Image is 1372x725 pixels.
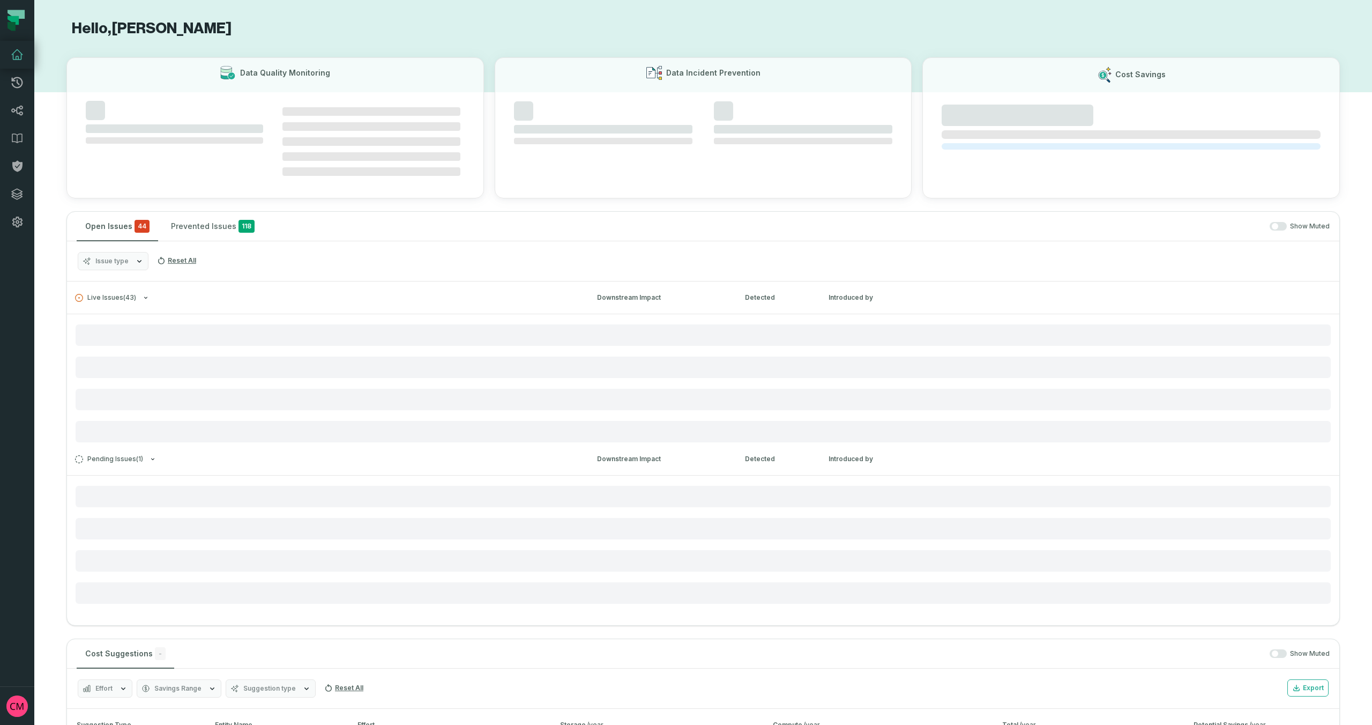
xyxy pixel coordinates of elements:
[66,19,1340,38] h1: Hello, [PERSON_NAME]
[829,454,925,464] div: Introduced by
[77,639,174,668] button: Cost Suggestions
[155,647,166,660] span: -
[78,679,132,698] button: Effort
[495,57,912,198] button: Data Incident Prevention
[75,294,578,302] button: Live Issues(43)
[1115,69,1166,80] h3: Cost Savings
[67,475,1339,604] div: Pending Issues(1)
[66,57,484,198] button: Data Quality Monitoring
[77,212,158,241] button: Open Issues
[135,220,150,233] span: critical issues and errors combined
[95,257,129,265] span: Issue type
[666,68,760,78] h3: Data Incident Prevention
[267,222,1330,231] div: Show Muted
[75,455,143,463] span: Pending Issues ( 1 )
[178,649,1330,659] div: Show Muted
[154,684,202,693] span: Savings Range
[320,679,368,697] button: Reset All
[162,212,263,241] button: Prevented Issues
[6,696,28,717] img: avatar of Collin Marsden
[75,455,578,463] button: Pending Issues(1)
[1287,679,1329,697] button: Export
[240,68,330,78] h3: Data Quality Monitoring
[226,679,316,698] button: Suggestion type
[745,293,809,302] div: Detected
[75,294,136,302] span: Live Issues ( 43 )
[137,679,221,698] button: Savings Range
[67,314,1339,442] div: Live Issues(43)
[78,252,148,270] button: Issue type
[153,252,200,269] button: Reset All
[829,293,925,302] div: Introduced by
[238,220,255,233] span: 118
[597,293,726,302] div: Downstream Impact
[597,454,726,464] div: Downstream Impact
[745,454,809,464] div: Detected
[922,57,1340,198] button: Cost Savings
[95,684,113,693] span: Effort
[243,684,296,693] span: Suggestion type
